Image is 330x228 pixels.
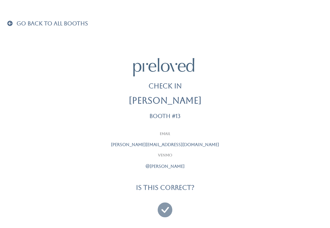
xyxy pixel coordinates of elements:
[149,113,181,119] p: Booth #13
[129,96,202,106] h2: [PERSON_NAME]
[89,131,241,137] p: Email
[7,21,88,27] a: Go Back To All Booths
[133,58,194,76] img: preloved logo
[16,20,88,27] span: Go Back To All Booths
[89,163,241,170] p: @[PERSON_NAME]
[89,153,241,158] p: Venmo
[136,184,194,191] h4: Is this correct?
[148,81,182,91] p: Check In
[89,142,241,148] p: [PERSON_NAME][EMAIL_ADDRESS][DOMAIN_NAME]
